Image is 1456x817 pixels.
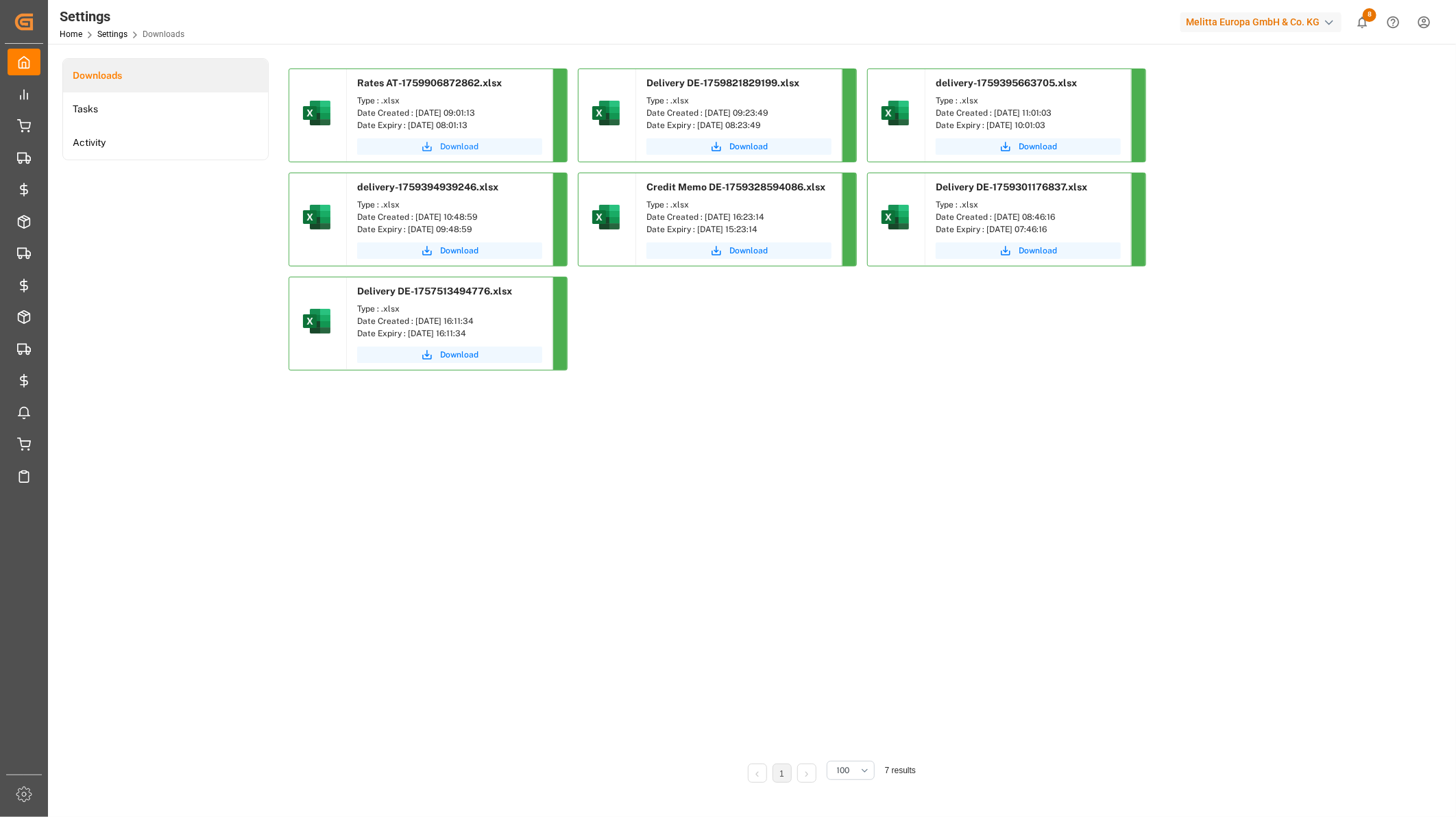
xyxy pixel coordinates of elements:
[1347,7,1378,38] button: show 8 new notifications
[357,211,542,223] div: Date Created : [DATE] 10:48:59
[936,95,1121,107] div: Type : .xlsx
[646,107,832,119] div: Date Created : [DATE] 09:23:49
[97,29,128,39] a: Settings
[773,764,792,783] li: 1
[936,211,1121,223] div: Date Created : [DATE] 08:46:16
[1019,244,1057,257] span: Download
[357,119,542,131] div: Date Expiry : [DATE] 08:01:13
[60,29,82,39] a: Home
[1363,8,1376,22] span: 8
[1378,7,1409,38] button: Help Center
[936,138,1121,155] button: Download
[779,769,784,779] a: 1
[885,766,916,775] span: 7 results
[646,199,832,211] div: Type : .xlsx
[729,140,768,153] span: Download
[936,242,1121,259] button: Download
[357,286,512,297] span: Delivery DE-1757513494776.xlsx
[357,327,542,340] div: Date Expiry : [DATE] 16:11:34
[63,59,268,92] a: Downloads
[357,315,542,327] div: Date Created : [DATE] 16:11:34
[729,244,768,257] span: Download
[63,92,268,126] a: Tasks
[879,97,912,129] img: microsoft-excel-2019--v1.png
[646,223,832,236] div: Date Expiry : [DATE] 15:23:14
[357,95,542,107] div: Type : .xlsx
[357,107,542,119] div: Date Created : [DATE] 09:01:13
[936,181,1087,192] span: Delivery DE-1759301176837.xlsx
[300,305,333,338] img: microsoft-excel-2019--v1.png
[590,201,622,234] img: microsoft-excel-2019--v1.png
[590,97,622,129] img: microsoft-excel-2019--v1.png
[357,199,542,211] div: Type : .xlsx
[797,764,816,783] li: Next Page
[357,303,542,315] div: Type : .xlsx
[357,181,498,192] span: delivery-1759394939246.xlsx
[879,201,912,234] img: microsoft-excel-2019--v1.png
[646,138,832,155] button: Download
[440,349,478,361] span: Download
[936,107,1121,119] div: Date Created : [DATE] 11:01:03
[748,764,767,783] li: Previous Page
[646,242,832,259] button: Download
[1019,140,1057,153] span: Download
[300,201,333,234] img: microsoft-excel-2019--v1.png
[60,6,184,27] div: Settings
[1180,12,1342,32] div: Melitta Europa GmbH & Co. KG
[357,138,542,155] button: Download
[646,95,832,107] div: Type : .xlsx
[936,119,1121,131] div: Date Expiry : [DATE] 10:01:03
[646,77,799,88] span: Delivery DE-1759821829199.xlsx
[357,347,542,363] button: Download
[63,126,268,160] a: Activity
[357,223,542,236] div: Date Expiry : [DATE] 09:48:59
[936,223,1121,236] div: Date Expiry : [DATE] 07:46:16
[357,77,502,88] span: Rates AT-1759906872862.xlsx
[646,211,832,223] div: Date Created : [DATE] 16:23:14
[646,119,832,131] div: Date Expiry : [DATE] 08:23:49
[827,761,875,780] button: open menu
[1180,9,1347,35] button: Melitta Europa GmbH & Co. KG
[936,77,1077,88] span: delivery-1759395663705.xlsx
[300,97,333,129] img: microsoft-excel-2019--v1.png
[837,764,850,777] span: 100
[357,242,542,259] button: Download
[646,181,825,192] span: Credit Memo DE-1759328594086.xlsx
[936,199,1121,211] div: Type : .xlsx
[440,244,478,257] span: Download
[440,140,478,153] span: Download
